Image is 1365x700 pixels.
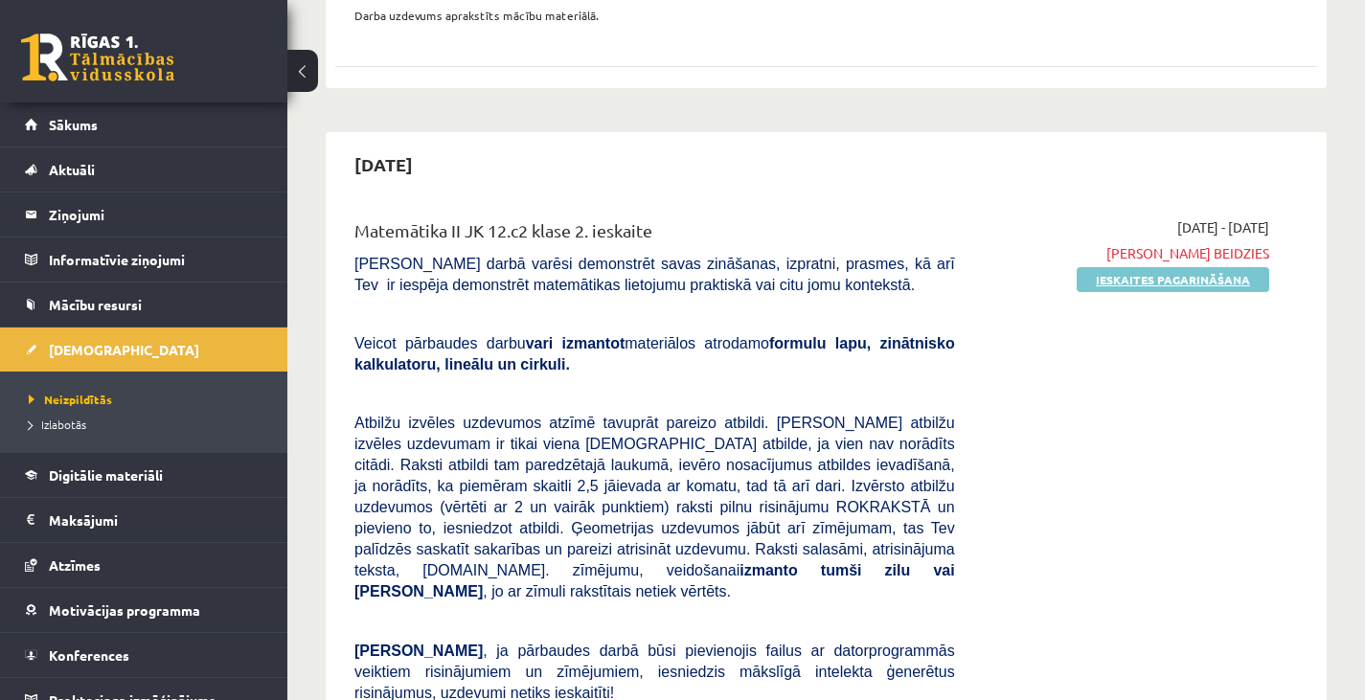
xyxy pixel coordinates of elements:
[25,282,263,327] a: Mācību resursi
[49,466,163,484] span: Digitālie materiāli
[335,142,432,187] h2: [DATE]
[29,392,112,407] span: Neizpildītās
[25,102,263,147] a: Sākums
[354,217,955,253] div: Matemātika II JK 12.c2 klase 2. ieskaite
[25,192,263,237] a: Ziņojumi
[25,543,263,587] a: Atzīmes
[354,643,483,659] span: [PERSON_NAME]
[984,243,1269,263] span: [PERSON_NAME] beidzies
[29,391,268,408] a: Neizpildītās
[21,34,174,81] a: Rīgas 1. Tālmācības vidusskola
[25,588,263,632] a: Motivācijas programma
[49,237,263,282] legend: Informatīvie ziņojumi
[354,335,955,373] span: Veicot pārbaudes darbu materiālos atrodamo
[49,601,200,619] span: Motivācijas programma
[49,646,129,664] span: Konferences
[354,335,955,373] b: formulu lapu, zinātnisko kalkulatoru, lineālu un cirkuli.
[354,415,955,599] span: Atbilžu izvēles uzdevumos atzīmē tavuprāt pareizo atbildi. [PERSON_NAME] atbilžu izvēles uzdevuma...
[49,556,101,574] span: Atzīmes
[25,498,263,542] a: Maksājumi
[49,498,263,542] legend: Maksājumi
[25,453,263,497] a: Digitālie materiāli
[25,327,263,372] a: [DEMOGRAPHIC_DATA]
[25,237,263,282] a: Informatīvie ziņojumi
[354,7,955,24] p: Darba uzdevums aprakstīts mācību materiālā.
[49,116,98,133] span: Sākums
[49,341,199,358] span: [DEMOGRAPHIC_DATA]
[354,256,955,293] span: [PERSON_NAME] darbā varēsi demonstrēt savas zināšanas, izpratni, prasmes, kā arī Tev ir iespēja d...
[25,147,263,192] a: Aktuāli
[49,296,142,313] span: Mācību resursi
[29,417,86,432] span: Izlabotās
[1177,217,1269,237] span: [DATE] - [DATE]
[29,416,268,433] a: Izlabotās
[526,335,626,351] b: vari izmantot
[49,192,263,237] legend: Ziņojumi
[25,633,263,677] a: Konferences
[739,562,797,578] b: izmanto
[1077,267,1269,292] a: Ieskaites pagarināšana
[49,161,95,178] span: Aktuāli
